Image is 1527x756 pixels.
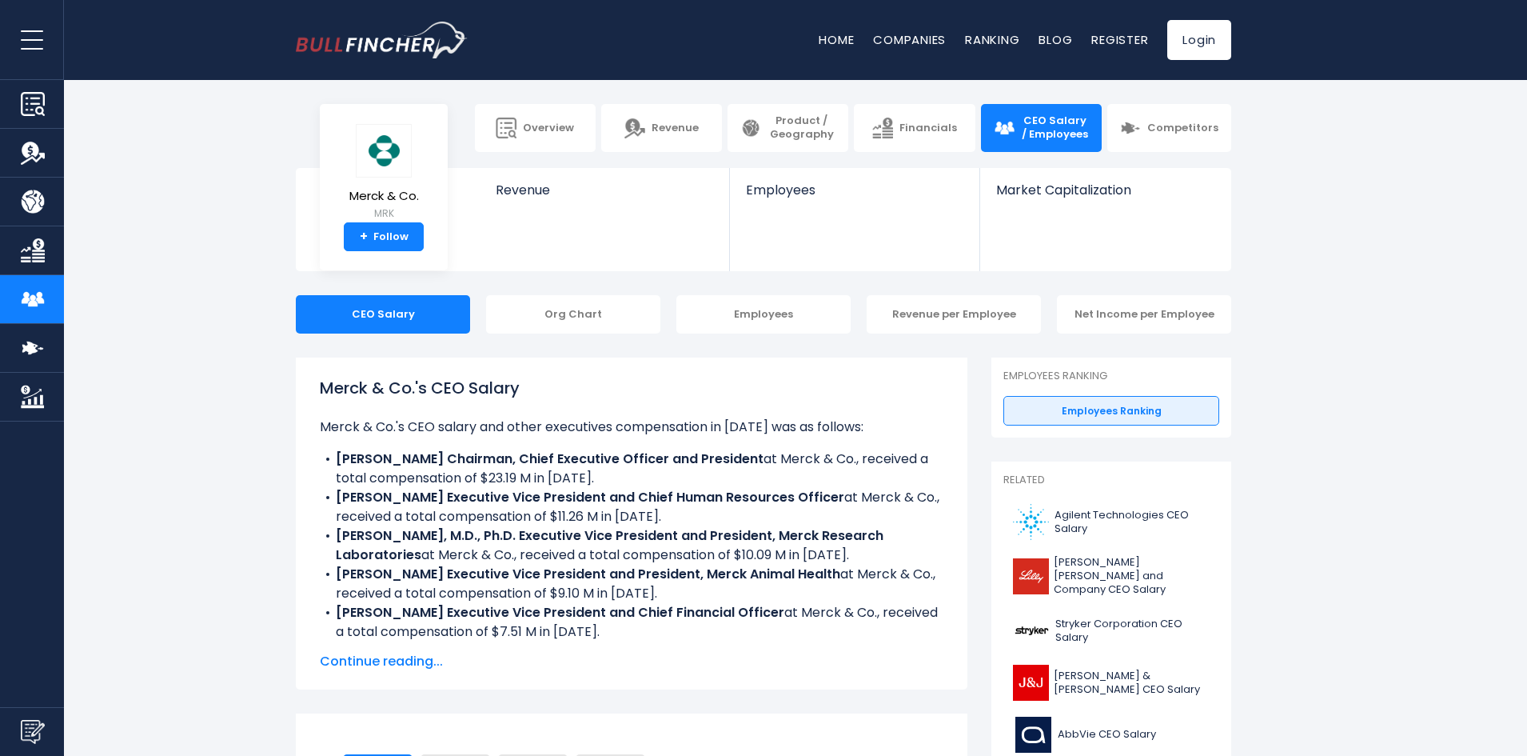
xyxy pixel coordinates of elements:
[296,22,468,58] a: Go to homepage
[1003,552,1219,601] a: [PERSON_NAME] [PERSON_NAME] and Company CEO Salary
[873,31,946,48] a: Companies
[349,190,419,203] span: Merck & Co.
[320,376,943,400] h1: Merck & Co.'s CEO Salary
[320,488,943,526] li: at Merck & Co., received a total compensation of $11.26 M in [DATE].
[344,222,424,251] a: +Follow
[349,123,420,223] a: Merck & Co. MRK
[475,104,596,152] a: Overview
[965,31,1019,48] a: Ranking
[296,22,468,58] img: bullfincher logo
[1003,370,1219,383] p: Employees Ranking
[349,206,419,221] small: MRK
[767,114,835,142] span: Product / Geography
[1054,670,1210,697] span: [PERSON_NAME] & [PERSON_NAME] CEO Salary
[320,565,943,603] li: at Merck & Co., received a total compensation of $9.10 M in [DATE].
[496,182,714,198] span: Revenue
[336,565,840,583] b: [PERSON_NAME] Executive Vice President and President, Merck Animal Health
[320,526,943,565] li: at Merck & Co., received a total compensation of $10.09 M in [DATE].
[1003,661,1219,705] a: [PERSON_NAME] & [PERSON_NAME] CEO Salary
[336,603,784,622] b: [PERSON_NAME] Executive Vice President and Chief Financial Officer
[1167,20,1231,60] a: Login
[981,104,1102,152] a: CEO Salary / Employees
[730,168,979,225] a: Employees
[336,450,763,468] b: [PERSON_NAME] Chairman, Chief Executive Officer and President
[1013,613,1051,649] img: SYK logo
[1107,104,1231,152] a: Competitors
[819,31,854,48] a: Home
[320,418,943,437] p: Merck & Co.'s CEO salary and other executives compensation in [DATE] was as follows:
[1003,609,1219,653] a: Stryker Corporation CEO Salary
[1147,122,1218,135] span: Competitors
[320,652,943,671] span: Continue reading...
[296,295,470,334] div: CEO Salary
[1013,504,1050,540] img: A logo
[1003,474,1219,487] p: Related
[320,450,943,488] li: at Merck & Co., received a total compensation of $23.19 M in [DATE].
[1039,31,1072,48] a: Blog
[1055,509,1210,536] span: Agilent Technologies CEO Salary
[601,104,722,152] a: Revenue
[486,295,660,334] div: Org Chart
[652,122,699,135] span: Revenue
[854,104,975,152] a: Financials
[1057,295,1231,334] div: Net Income per Employee
[996,182,1214,198] span: Market Capitalization
[1055,618,1210,645] span: Stryker Corporation CEO Salary
[728,104,848,152] a: Product / Geography
[746,182,963,198] span: Employees
[867,295,1041,334] div: Revenue per Employee
[1013,717,1053,753] img: ABBV logo
[336,526,883,564] b: [PERSON_NAME], M.D., Ph.D. Executive Vice President and President, Merck Research Laboratories
[980,168,1230,225] a: Market Capitalization
[676,295,851,334] div: Employees
[1013,665,1049,701] img: JNJ logo
[1054,556,1210,597] span: [PERSON_NAME] [PERSON_NAME] and Company CEO Salary
[1003,396,1219,426] a: Employees Ranking
[336,488,844,506] b: [PERSON_NAME] Executive Vice President and Chief Human Resources Officer
[899,122,957,135] span: Financials
[1091,31,1148,48] a: Register
[1003,500,1219,544] a: Agilent Technologies CEO Salary
[480,168,730,225] a: Revenue
[1021,114,1089,142] span: CEO Salary / Employees
[523,122,574,135] span: Overview
[320,603,943,642] li: at Merck & Co., received a total compensation of $7.51 M in [DATE].
[360,230,368,244] strong: +
[1058,728,1156,742] span: AbbVie CEO Salary
[1013,558,1049,594] img: LLY logo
